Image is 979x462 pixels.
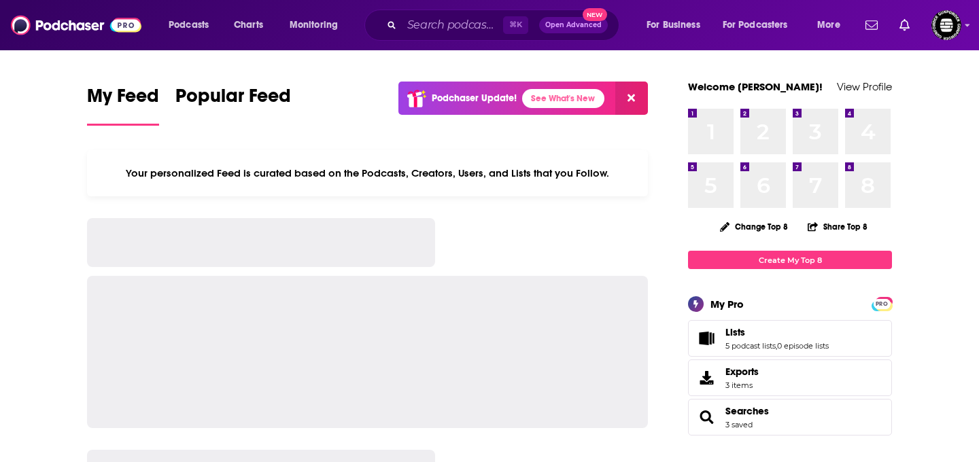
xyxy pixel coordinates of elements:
[725,341,776,351] a: 5 podcast lists
[175,84,291,115] span: Popular Feed
[714,14,808,36] button: open menu
[725,366,759,378] span: Exports
[87,84,159,126] a: My Feed
[583,8,607,21] span: New
[808,14,857,36] button: open menu
[807,213,868,240] button: Share Top 8
[688,80,823,93] a: Welcome [PERSON_NAME]!
[234,16,263,35] span: Charts
[432,92,517,104] p: Podchaser Update!
[693,329,720,348] a: Lists
[776,341,777,351] span: ,
[725,405,769,417] a: Searches
[522,89,604,108] a: See What's New
[11,12,141,38] img: Podchaser - Follow, Share and Rate Podcasts
[688,359,892,396] a: Exports
[175,84,291,126] a: Popular Feed
[894,14,915,37] a: Show notifications dropdown
[503,16,528,34] span: ⌘ K
[545,22,602,29] span: Open Advanced
[169,16,209,35] span: Podcasts
[402,14,503,36] input: Search podcasts, credits, & more...
[539,17,608,33] button: Open AdvancedNew
[860,14,883,37] a: Show notifications dropdown
[688,399,892,436] span: Searches
[159,14,226,36] button: open menu
[712,218,796,235] button: Change Top 8
[280,14,356,36] button: open menu
[777,341,829,351] a: 0 episode lists
[931,10,961,40] img: User Profile
[931,10,961,40] button: Show profile menu
[837,80,892,93] a: View Profile
[647,16,700,35] span: For Business
[874,299,890,309] span: PRO
[725,326,829,338] a: Lists
[688,320,892,357] span: Lists
[290,16,338,35] span: Monitoring
[637,14,717,36] button: open menu
[87,84,159,115] span: My Feed
[874,298,890,308] a: PRO
[225,14,271,36] a: Charts
[693,368,720,387] span: Exports
[723,16,788,35] span: For Podcasters
[817,16,840,35] span: More
[725,420,753,429] a: 3 saved
[710,298,744,310] div: My Pro
[693,408,720,427] a: Searches
[725,326,745,338] span: Lists
[87,150,648,196] div: Your personalized Feed is curated based on the Podcasts, Creators, Users, and Lists that you Follow.
[377,10,632,41] div: Search podcasts, credits, & more...
[725,380,759,390] span: 3 items
[931,10,961,40] span: Logged in as KarinaSabol
[688,251,892,269] a: Create My Top 8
